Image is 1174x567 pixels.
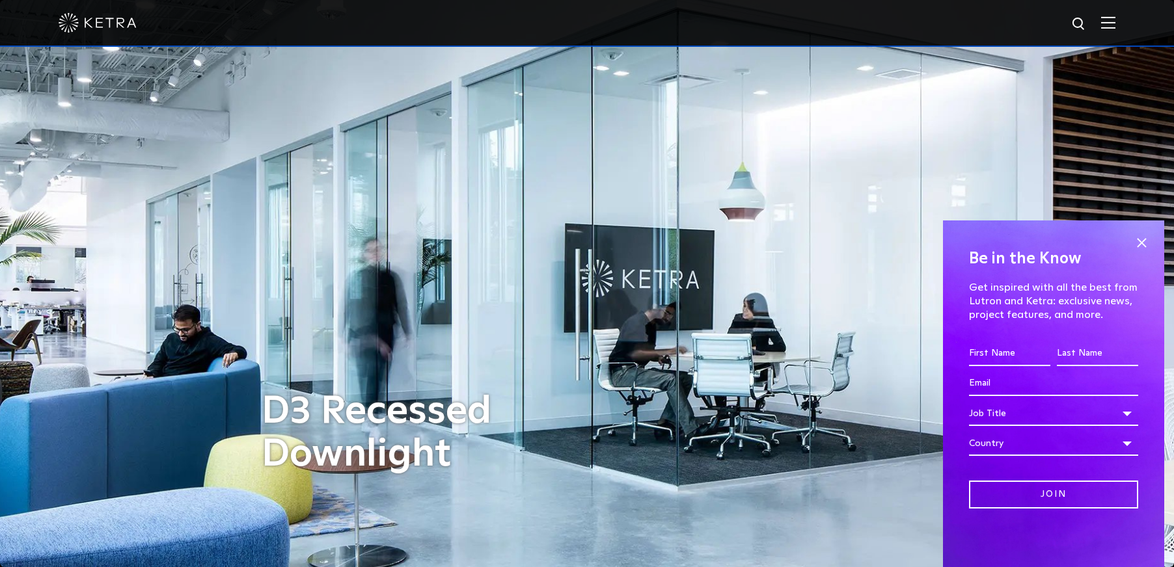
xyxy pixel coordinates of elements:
[969,281,1138,321] p: Get inspired with all the best from Lutron and Ketra: exclusive news, project features, and more.
[969,246,1138,271] h4: Be in the Know
[969,431,1138,456] div: Country
[969,401,1138,426] div: Job Title
[969,341,1050,366] input: First Name
[969,371,1138,396] input: Email
[262,390,594,476] h1: D3 Recessed Downlight
[969,481,1138,508] input: Join
[59,13,137,33] img: ketra-logo-2019-white
[1057,341,1138,366] input: Last Name
[1101,16,1115,29] img: Hamburger%20Nav.svg
[1071,16,1087,33] img: search icon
